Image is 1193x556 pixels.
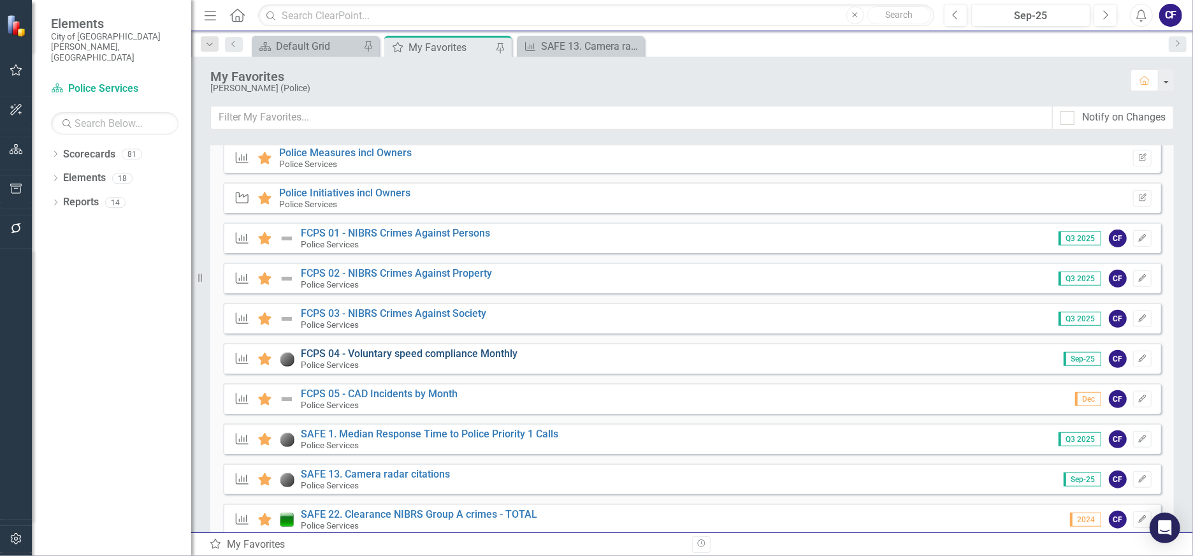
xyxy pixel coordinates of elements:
[1109,350,1127,368] div: CF
[279,311,294,326] img: Not Defined
[301,319,359,330] small: Police Services
[105,197,126,208] div: 14
[301,508,537,520] a: SAFE 22. Clearance NIBRS Group A crimes - TOTAL
[301,480,359,490] small: Police Services
[301,360,359,370] small: Police Services
[258,4,934,27] input: Search ClearPoint...
[301,520,359,530] small: Police Services
[301,400,359,410] small: Police Services
[51,112,178,135] input: Search Below...
[867,6,931,24] button: Search
[1059,231,1101,245] span: Q3 2025
[279,391,294,407] img: Not Defined
[63,147,115,162] a: Scorecards
[1070,513,1101,527] span: 2024
[301,227,490,239] a: FCPS 01 - NIBRS Crimes Against Persons
[210,84,1118,93] div: [PERSON_NAME] (Police)
[51,16,178,31] span: Elements
[301,347,517,360] a: FCPS 04 - Voluntary speed compliance Monthly
[301,307,486,319] a: FCPS 03 - NIBRS Crimes Against Society
[1082,110,1166,125] div: Notify on Changes
[51,82,178,96] a: Police Services
[112,173,133,184] div: 18
[1109,270,1127,288] div: CF
[63,195,99,210] a: Reports
[1059,432,1101,446] span: Q3 2025
[409,40,493,55] div: My Favorites
[255,38,360,54] a: Default Grid
[1159,4,1182,27] button: CF
[210,69,1118,84] div: My Favorites
[1064,472,1101,486] span: Sep-25
[279,271,294,286] img: Not Defined
[276,38,360,54] div: Default Grid
[1075,392,1101,406] span: Dec
[301,468,450,480] a: SAFE 13. Camera radar citations
[301,440,359,450] small: Police Services
[1150,513,1180,543] div: Open Intercom Messenger
[6,15,29,37] img: ClearPoint Strategy
[976,8,1086,24] div: Sep-25
[279,512,294,527] img: On Target
[1109,471,1127,488] div: CF
[279,159,337,169] small: Police Services
[301,428,558,440] a: SAFE 1. Median Response Time to Police Priority 1 Calls
[279,351,294,367] img: No Information
[301,279,359,289] small: Police Services
[1059,312,1101,326] span: Q3 2025
[1109,511,1127,529] div: CF
[1064,352,1101,366] span: Sep-25
[1109,430,1127,448] div: CF
[971,4,1090,27] button: Sep-25
[301,388,458,400] a: FCPS 05 - CAD Incidents by Month
[1109,230,1127,247] div: CF
[279,432,294,447] img: No Information
[63,171,106,186] a: Elements
[210,106,1053,129] input: Filter My Favorites...
[1109,310,1127,328] div: CF
[122,149,142,159] div: 81
[279,147,412,159] a: Police Measures incl Owners
[279,231,294,246] img: Not Defined
[301,267,492,279] a: FCPS 02 - NIBRS Crimes Against Property
[885,10,913,20] span: Search
[541,38,641,54] div: SAFE 13. Camera radar citations
[51,31,178,62] small: City of [GEOGRAPHIC_DATA][PERSON_NAME], [GEOGRAPHIC_DATA]
[279,187,410,199] a: Police Initiatives incl Owners
[1059,272,1101,286] span: Q3 2025
[1109,390,1127,408] div: CF
[520,38,641,54] a: SAFE 13. Camera radar citations
[279,199,337,209] small: Police Services
[279,472,294,487] img: No Information
[301,239,359,249] small: Police Services
[209,538,683,552] div: My Favorites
